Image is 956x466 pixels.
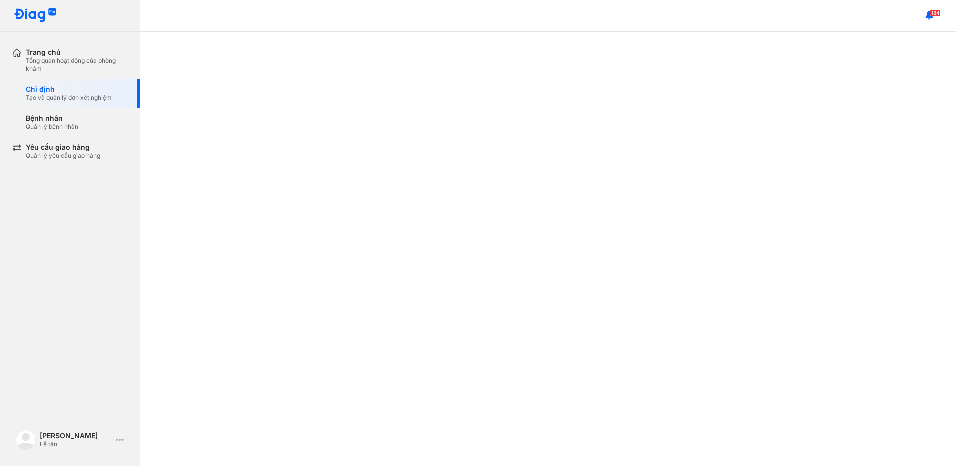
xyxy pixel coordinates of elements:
[40,431,112,440] div: [PERSON_NAME]
[26,114,78,123] div: Bệnh nhân
[16,430,36,450] img: logo
[26,152,100,160] div: Quản lý yêu cầu giao hàng
[40,440,112,448] div: Lễ tân
[26,123,78,131] div: Quản lý bệnh nhân
[14,8,57,23] img: logo
[26,143,100,152] div: Yêu cầu giao hàng
[930,9,941,16] span: 184
[26,57,128,73] div: Tổng quan hoạt động của phòng khám
[26,85,112,94] div: Chỉ định
[26,94,112,102] div: Tạo và quản lý đơn xét nghiệm
[26,48,128,57] div: Trang chủ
